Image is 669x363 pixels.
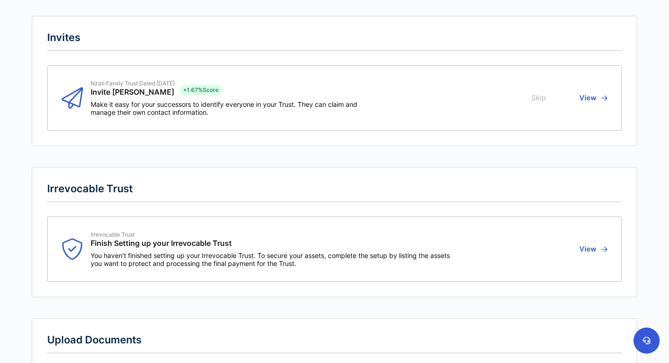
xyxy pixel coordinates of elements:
[576,231,607,267] button: View
[47,31,622,51] h2: Invites
[576,80,607,116] button: View
[47,334,622,354] h2: Upload Documents
[47,182,622,202] h2: Irrevocable Trust
[91,80,175,87] span: Nzati Family Trust Dated [DATE]
[91,251,451,267] span: You haven't finished setting up your Irrevocable Trust. To secure your assets, complete the setup...
[91,88,175,97] span: Invite [PERSON_NAME]
[91,231,232,238] span: Irrevocable Trust
[179,84,222,96] div: + 1.67% Score
[531,80,548,116] button: Skip
[91,100,381,116] span: Make it easy for your successors to identify everyone in your Trust. They can claim and manage th...
[91,239,232,248] span: Finish Setting up your Irrevocable Trust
